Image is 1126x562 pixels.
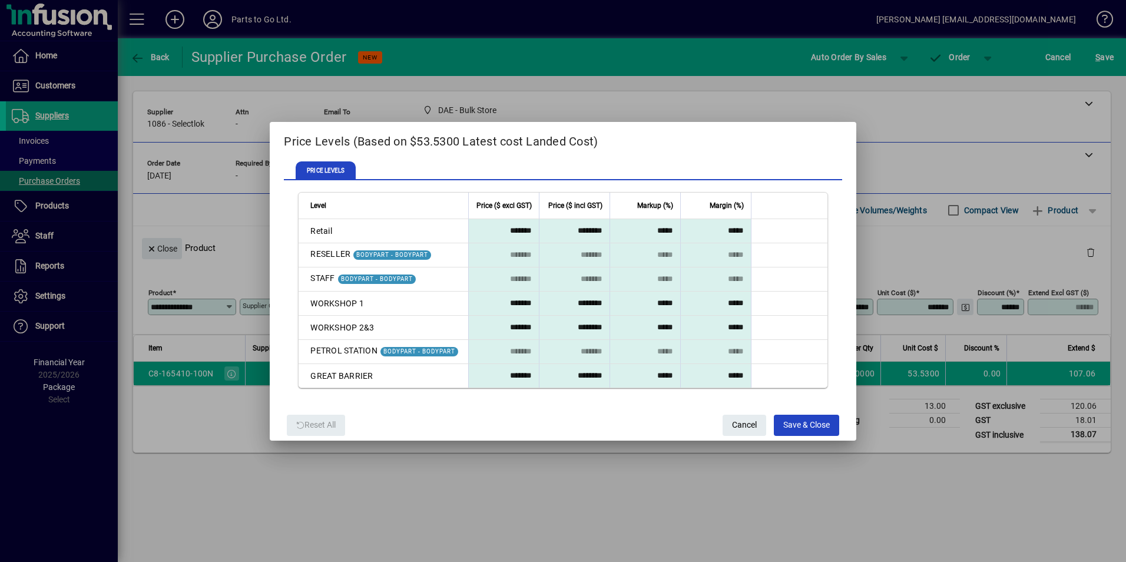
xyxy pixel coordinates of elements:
[637,199,673,212] span: Markup (%)
[723,415,766,436] button: Cancel
[299,340,468,364] td: PETROL STATION
[356,252,428,258] span: BODYPART - BODYPART
[296,161,356,180] span: PRICE LEVELS
[783,415,830,435] span: Save & Close
[310,199,326,212] span: Level
[548,199,602,212] span: Price ($ incl GST)
[299,267,468,292] td: STAFF
[710,199,744,212] span: Margin (%)
[299,292,468,316] td: WORKSHOP 1
[299,219,468,243] td: Retail
[476,199,532,212] span: Price ($ excl GST)
[299,316,468,340] td: WORKSHOP 2&3
[299,243,468,267] td: RESELLER
[732,415,757,435] span: Cancel
[383,348,455,355] span: BODYPART - BODYPART
[299,364,468,388] td: GREAT BARRIER
[341,276,413,282] span: BODYPART - BODYPART
[270,122,856,156] h2: Price Levels (Based on $53.5300 Latest cost Landed Cost)
[774,415,839,436] button: Save & Close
